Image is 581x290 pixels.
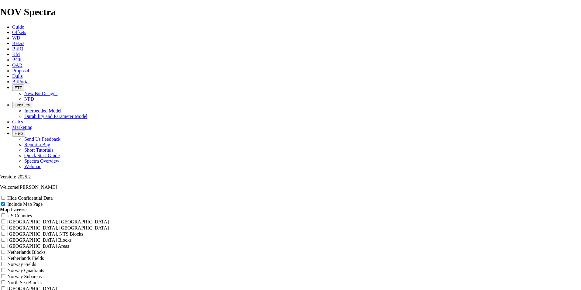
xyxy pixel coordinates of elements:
a: New Bit Designs [24,91,57,96]
a: Spectra Overview [24,158,59,164]
span: FTT [15,85,22,90]
a: OAR [12,63,22,68]
a: Marketing [12,125,33,130]
label: Include Map Page [7,202,43,207]
label: Norway Fields [7,262,36,267]
a: Report a Bug [24,142,50,147]
a: BitPortal [12,79,30,84]
label: [GEOGRAPHIC_DATA], [GEOGRAPHIC_DATA] [7,225,109,230]
span: Help [15,131,23,136]
label: US Counties [7,213,32,218]
a: Durability and Parameter Model [24,114,88,119]
a: BitIQ [12,46,23,51]
a: Webinar [24,164,41,169]
button: OrbitLite [12,102,32,108]
label: [GEOGRAPHIC_DATA] Blocks [7,237,72,243]
a: Send Us Feedback [24,136,60,142]
a: Dulls [12,74,23,79]
a: Short Tutorials [24,147,53,153]
a: Calcs [12,119,23,124]
button: FTT [12,85,24,91]
a: BCR [12,57,22,62]
label: [GEOGRAPHIC_DATA] Areas [7,243,69,249]
label: Norway Subareas [7,274,42,279]
a: KM [12,52,20,57]
label: [GEOGRAPHIC_DATA], [GEOGRAPHIC_DATA] [7,219,109,224]
span: [PERSON_NAME] [18,185,57,190]
a: Interbedded Model [24,108,61,113]
label: Norway Quadrants [7,268,44,273]
label: Hide Confidential Data [7,195,53,201]
label: [GEOGRAPHIC_DATA], NTS Blocks [7,231,83,236]
span: OrbitLite [15,103,30,107]
label: Netherlands Blocks [7,250,46,255]
button: Help [12,130,25,136]
a: WD [12,35,20,40]
a: NPD [24,96,34,102]
a: Offsets [12,30,26,35]
a: Quick Start Guide [24,153,60,158]
a: Proposal [12,68,29,73]
label: Netherlands Fields [7,256,44,261]
a: BHAs [12,41,24,46]
label: North Sea Blocks [7,280,42,285]
a: Guide [12,24,24,29]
